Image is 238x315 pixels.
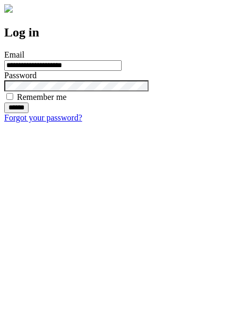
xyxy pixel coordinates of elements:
label: Email [4,50,24,59]
label: Remember me [17,92,67,101]
a: Forgot your password? [4,113,82,122]
img: logo-4e3dc11c47720685a147b03b5a06dd966a58ff35d612b21f08c02c0306f2b779.png [4,4,13,13]
label: Password [4,71,36,80]
h2: Log in [4,25,234,40]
